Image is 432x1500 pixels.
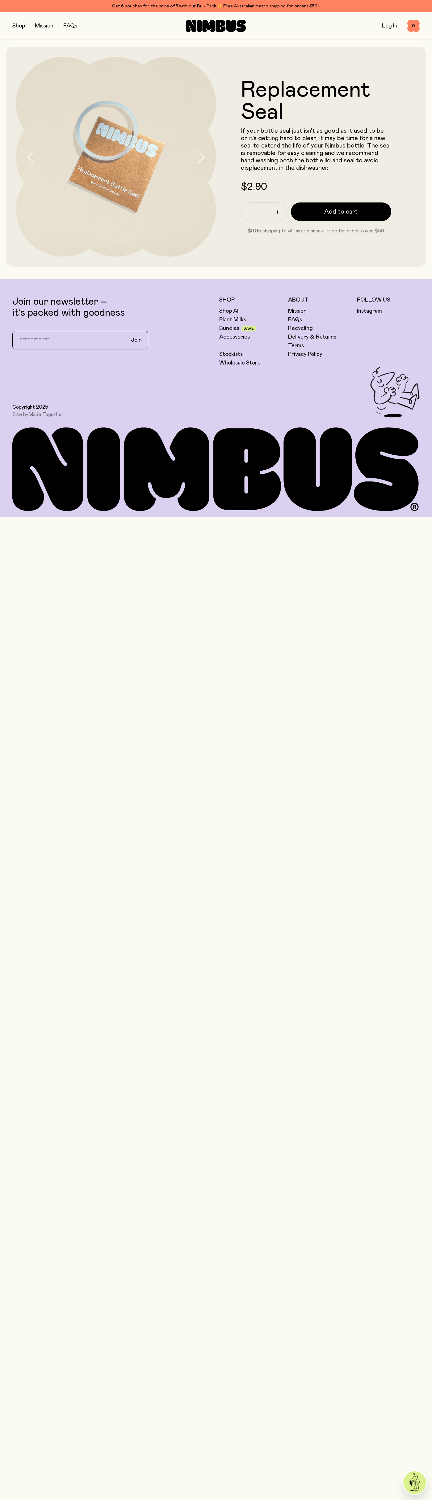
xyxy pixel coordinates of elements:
span: Copyright 2025 [12,404,48,410]
h5: Shop [219,296,282,304]
button: Join [126,334,147,347]
button: 0 [407,20,420,32]
h5: About [288,296,351,304]
a: Accessories [219,333,250,341]
button: Add to cart [291,202,392,221]
a: FAQs [288,316,302,323]
a: Wholesale Store [219,359,261,367]
p: $6.95 shipping to AU metro areas · Free for orders over $59 [241,227,392,235]
a: Log In [382,23,397,29]
h1: Replacement Seal [241,79,392,123]
a: Recycling [288,325,313,332]
a: Privacy Policy [288,351,322,358]
span: Join [131,336,142,344]
h5: Follow Us [357,296,420,304]
p: If your bottle seal just isn't as good as it used to be or it's getting hard to clean, it may be ... [241,127,392,172]
a: Shop All [219,307,240,315]
a: Made Together [28,412,64,417]
div: Get 6 pouches for the price of 5 with our Bulk Pack ✨ Free Australian metro shipping for orders $59+ [12,2,420,10]
span: Site by [12,411,64,418]
span: Add to cart [324,207,358,216]
span: Save [244,327,254,330]
a: FAQs [63,23,77,29]
a: Delivery & Returns [288,333,336,341]
p: Join our newsletter – it’s packed with goodness [12,296,213,319]
a: Instagram [357,307,382,315]
a: Mission [288,307,307,315]
img: agent [403,1471,426,1494]
a: Stockists [219,351,243,358]
a: Mission [35,23,53,29]
span: $2.90 [241,182,267,192]
a: Plant Milks [219,316,246,323]
a: Bundles [219,325,239,332]
a: Terms [288,342,304,349]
